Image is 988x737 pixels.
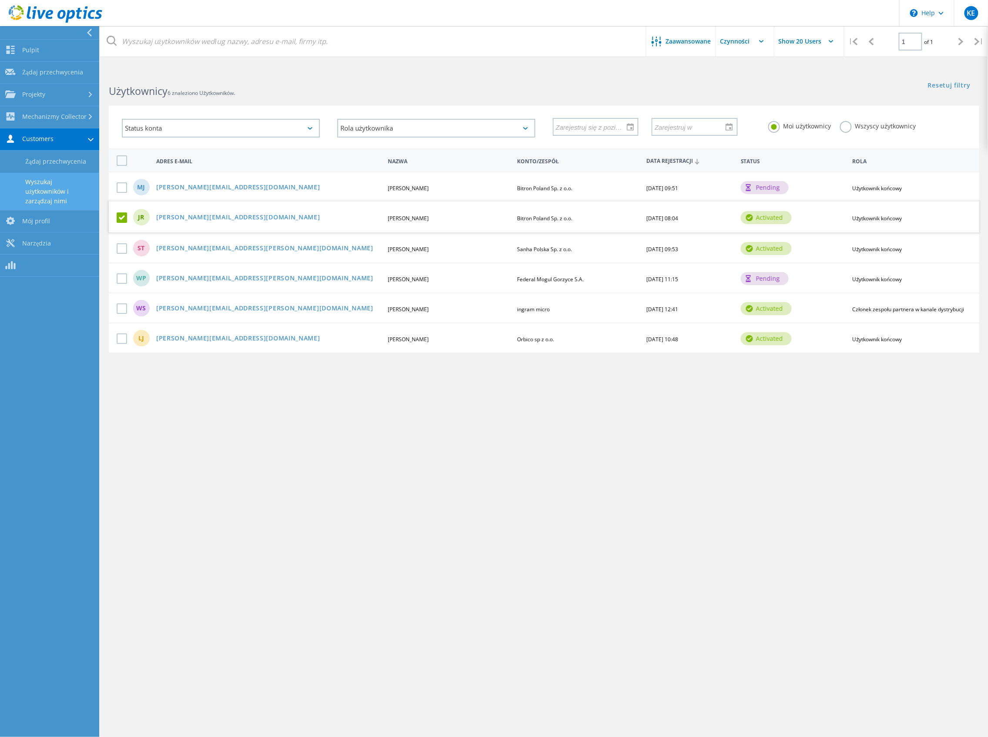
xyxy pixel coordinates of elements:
span: Członek zespołu partnera w kanale dystrybucji [853,306,964,313]
span: Status [741,159,845,164]
span: Użytkownik końcowy [853,336,902,343]
label: Wszyscy użytkownicy [840,121,916,129]
span: Bitron Poland Sp. z o.o. [517,215,572,222]
span: WP [136,275,146,281]
span: WS [137,305,146,311]
a: [PERSON_NAME][EMAIL_ADDRESS][DOMAIN_NAME] [156,184,320,192]
a: Live Optics Dashboard [9,18,102,24]
a: [PERSON_NAME][EMAIL_ADDRESS][DOMAIN_NAME] [156,214,320,222]
span: Rola [853,159,966,164]
a: [PERSON_NAME][EMAIL_ADDRESS][PERSON_NAME][DOMAIN_NAME] [156,305,373,313]
input: Zarejestruj się z poziomu [554,118,632,135]
div: Status konta [122,119,320,138]
span: 6 znaleziono Użytkowników. [168,89,235,97]
span: Orbico sp z o.o. [517,336,554,343]
div: activated [741,332,792,345]
span: [DATE] 10:48 [646,336,678,343]
div: | [844,26,862,57]
div: activated [741,302,792,315]
a: Resetuj filtry [928,82,971,90]
input: Wyszukaj użytkowników według nazwy, adresu e-mail, firmy itp. [100,26,647,57]
span: ST [138,245,145,251]
span: [DATE] 11:15 [646,276,678,283]
span: Bitron Poland Sp. z o.o. [517,185,572,192]
b: Użytkownicy [109,84,168,98]
div: pending [741,181,789,194]
span: KE [967,10,975,17]
div: | [970,26,988,57]
div: Rola użytkownika [337,119,535,138]
span: [DATE] 09:51 [646,185,678,192]
span: Zaawansowane [666,38,711,44]
span: Federal Mogul Gorzyce S.A. [517,276,584,283]
span: [DATE] 08:04 [646,215,678,222]
svg: \n [910,9,918,17]
a: [PERSON_NAME][EMAIL_ADDRESS][DOMAIN_NAME] [156,335,320,343]
a: [PERSON_NAME][EMAIL_ADDRESS][PERSON_NAME][DOMAIN_NAME] [156,275,373,283]
span: Użytkownik końcowy [853,215,902,222]
input: Zarejestruj w [652,118,730,135]
span: [PERSON_NAME] [388,215,429,222]
span: [DATE] 12:41 [646,306,678,313]
span: [PERSON_NAME] [388,246,429,253]
span: Sanha Polska Sp. z o.o. [517,246,572,253]
span: Użytkownik końcowy [853,185,902,192]
span: [DATE] 09:53 [646,246,678,253]
span: JR [138,214,145,220]
span: Użytkownik końcowy [853,276,902,283]
span: of 1 [924,38,934,46]
div: activated [741,211,792,224]
span: ingram micro [517,306,550,313]
span: Adres e-mail [156,159,380,164]
span: [PERSON_NAME] [388,276,429,283]
div: activated [741,242,792,255]
div: pending [741,272,789,285]
span: Nazwa [388,159,510,164]
span: [PERSON_NAME] [388,185,429,192]
span: [PERSON_NAME] [388,336,429,343]
span: [PERSON_NAME] [388,306,429,313]
span: LJ [138,335,144,341]
span: Użytkownik końcowy [853,246,902,253]
span: Konto/zespół [517,159,639,164]
span: MJ [138,184,145,190]
span: Data rejestracji [646,158,733,164]
a: [PERSON_NAME][EMAIL_ADDRESS][PERSON_NAME][DOMAIN_NAME] [156,245,373,252]
label: Moi użytkownicy [768,121,831,129]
